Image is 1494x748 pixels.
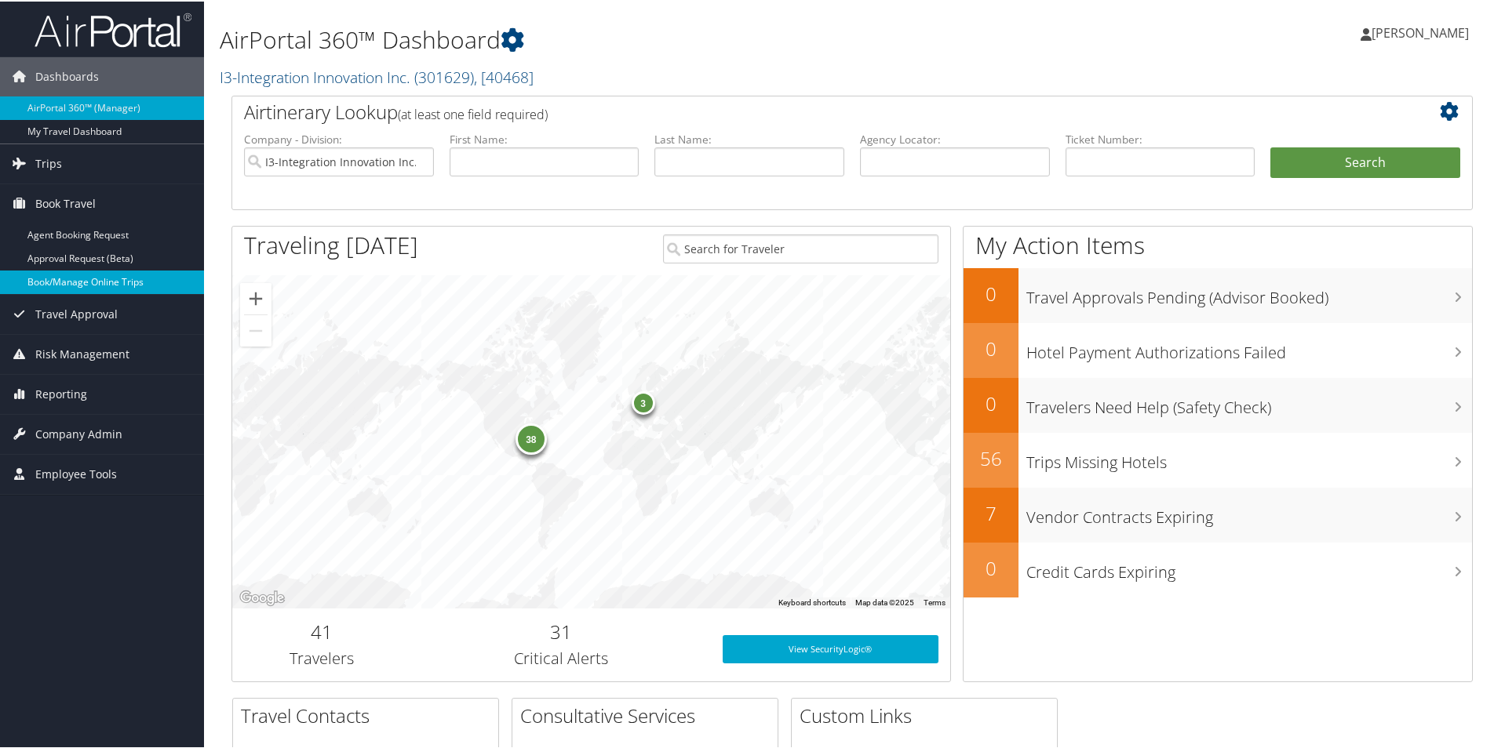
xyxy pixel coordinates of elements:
[520,701,778,728] h2: Consultative Services
[964,376,1472,431] a: 0Travelers Need Help (Safety Check)
[220,22,1063,55] h1: AirPortal 360™ Dashboard
[1026,442,1472,472] h3: Trips Missing Hotels
[778,596,846,607] button: Keyboard shortcuts
[1026,332,1472,362] h3: Hotel Payment Authorizations Failed
[1372,23,1469,40] span: [PERSON_NAME]
[241,701,498,728] h2: Travel Contacts
[220,65,534,86] a: I3-Integration Innovation Inc.
[35,56,99,95] span: Dashboards
[855,597,914,605] span: Map data ©2025
[723,634,938,662] a: View SecurityLogic®
[35,333,129,372] span: Risk Management
[964,431,1472,486] a: 56Trips Missing Hotels
[964,499,1018,525] h2: 7
[964,227,1472,260] h1: My Action Items
[663,233,938,262] input: Search for Traveler
[240,314,271,345] button: Zoom out
[1026,497,1472,527] h3: Vendor Contracts Expiring
[964,486,1472,541] a: 7Vendor Contracts Expiring
[35,183,96,222] span: Book Travel
[800,701,1057,728] h2: Custom Links
[244,130,434,146] label: Company - Division:
[35,453,117,492] span: Employee Tools
[1026,278,1472,307] h3: Travel Approvals Pending (Advisor Booked)
[474,65,534,86] span: , [ 40468 ]
[35,373,87,412] span: Reporting
[1270,146,1460,177] button: Search
[1026,552,1472,582] h3: Credit Cards Expiring
[964,279,1018,306] h2: 0
[1361,8,1485,55] a: [PERSON_NAME]
[964,267,1472,321] a: 0Travel Approvals Pending (Advisor Booked)
[35,10,191,47] img: airportal-logo.png
[240,281,271,313] button: Zoom in
[424,617,699,644] h2: 31
[244,227,418,260] h1: Traveling [DATE]
[35,293,118,332] span: Travel Approval
[414,65,474,86] span: ( 301629 )
[236,586,288,607] img: Google
[424,646,699,668] h3: Critical Alerts
[964,321,1472,376] a: 0Hotel Payment Authorizations Failed
[964,554,1018,580] h2: 0
[1066,130,1255,146] label: Ticket Number:
[398,104,548,122] span: (at least one field required)
[1026,387,1472,417] h3: Travelers Need Help (Safety Check)
[964,444,1018,470] h2: 56
[860,130,1050,146] label: Agency Locator:
[964,334,1018,361] h2: 0
[964,541,1472,596] a: 0Credit Cards Expiring
[244,97,1357,124] h2: Airtinerary Lookup
[244,617,400,644] h2: 41
[516,422,547,453] div: 38
[35,143,62,182] span: Trips
[35,413,122,452] span: Company Admin
[924,597,946,605] a: Terms (opens in new tab)
[964,389,1018,416] h2: 0
[236,586,288,607] a: Open this area in Google Maps (opens a new window)
[244,646,400,668] h3: Travelers
[632,389,655,412] div: 3
[450,130,640,146] label: First Name:
[654,130,844,146] label: Last Name:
